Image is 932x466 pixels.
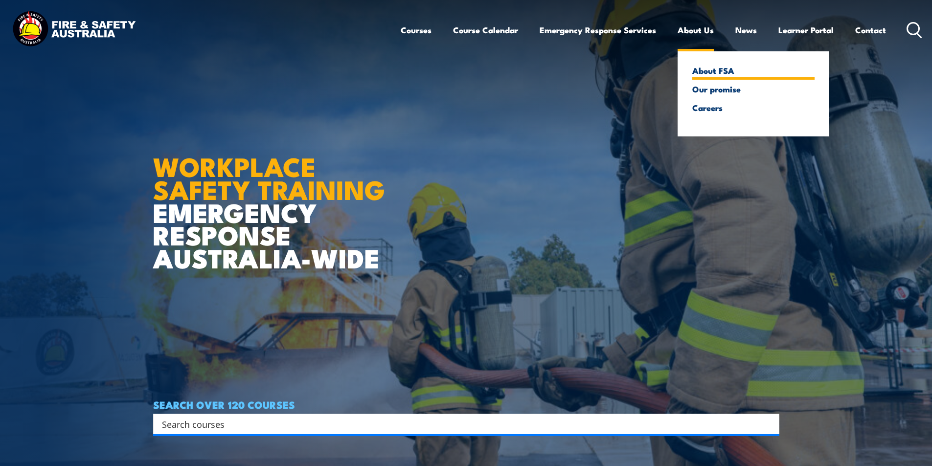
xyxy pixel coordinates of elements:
[153,399,779,410] h4: SEARCH OVER 120 COURSES
[453,17,518,43] a: Course Calendar
[401,17,432,43] a: Courses
[692,66,815,75] a: About FSA
[762,417,776,431] button: Search magnifier button
[540,17,656,43] a: Emergency Response Services
[692,85,815,93] a: Our promise
[855,17,886,43] a: Contact
[162,417,758,431] input: Search input
[692,103,815,112] a: Careers
[164,417,760,431] form: Search form
[735,17,757,43] a: News
[153,145,385,209] strong: WORKPLACE SAFETY TRAINING
[778,17,834,43] a: Learner Portal
[678,17,714,43] a: About Us
[153,130,392,269] h1: EMERGENCY RESPONSE AUSTRALIA-WIDE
